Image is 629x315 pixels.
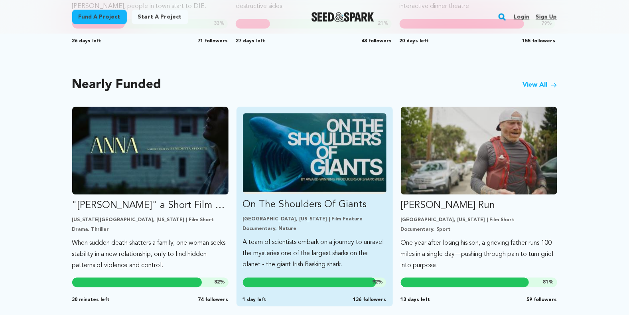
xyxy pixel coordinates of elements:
p: [US_STATE][GEOGRAPHIC_DATA], [US_STATE] | Film Short [72,217,229,223]
span: % [543,279,554,285]
p: [GEOGRAPHIC_DATA], [US_STATE] | Film Feature [243,216,386,222]
span: 20 days left [400,38,429,44]
a: Start a project [132,10,188,24]
h2: Nearly Funded [72,79,162,91]
a: Fund &quot;ANNA&quot; a Short Film by Benedetta Spinetti [72,107,229,271]
p: "[PERSON_NAME]" a Short Film by [PERSON_NAME] [72,199,229,212]
span: 71 followers [197,38,228,44]
p: Drama, Thriller [72,226,229,233]
a: Fund a project [72,10,127,24]
span: 1 day left [243,297,267,303]
span: % [372,279,383,285]
span: 59 followers [527,297,557,303]
span: 26 days left [72,38,102,44]
p: Documentary, Sport [401,226,557,233]
span: 74 followers [198,297,229,303]
span: % [215,279,225,285]
p: A team of scientists embark on a journey to unravel the mysteries one of the largest sharks on th... [243,237,386,270]
p: When sudden death shatters a family, one woman seeks stability in a new relationship, only to fin... [72,238,229,271]
a: Fund Ryan’s Run [401,107,557,271]
span: 81 [543,280,549,285]
span: 27 days left [236,38,265,44]
p: Documentary, Nature [243,226,386,232]
span: 82 [215,280,220,285]
p: [PERSON_NAME] Run [401,199,557,212]
span: 155 followers [522,38,555,44]
p: [GEOGRAPHIC_DATA], [US_STATE] | Film Short [401,217,557,223]
a: Login [514,10,529,23]
a: Fund On The Shoulders Of Giants [243,113,386,270]
span: 13 days left [401,297,430,303]
a: Seed&Spark Homepage [312,12,374,22]
span: 48 followers [361,38,392,44]
span: 92 [372,280,378,285]
a: Sign up [536,10,557,23]
a: View All [523,80,557,90]
img: Seed&Spark Logo Dark Mode [312,12,374,22]
p: On The Shoulders Of Giants [243,198,386,211]
span: 136 followers [353,297,386,303]
span: 30 minutes left [72,297,110,303]
p: One year after losing his son, a grieving father runs 100 miles in a single day—pushing through p... [401,238,557,271]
